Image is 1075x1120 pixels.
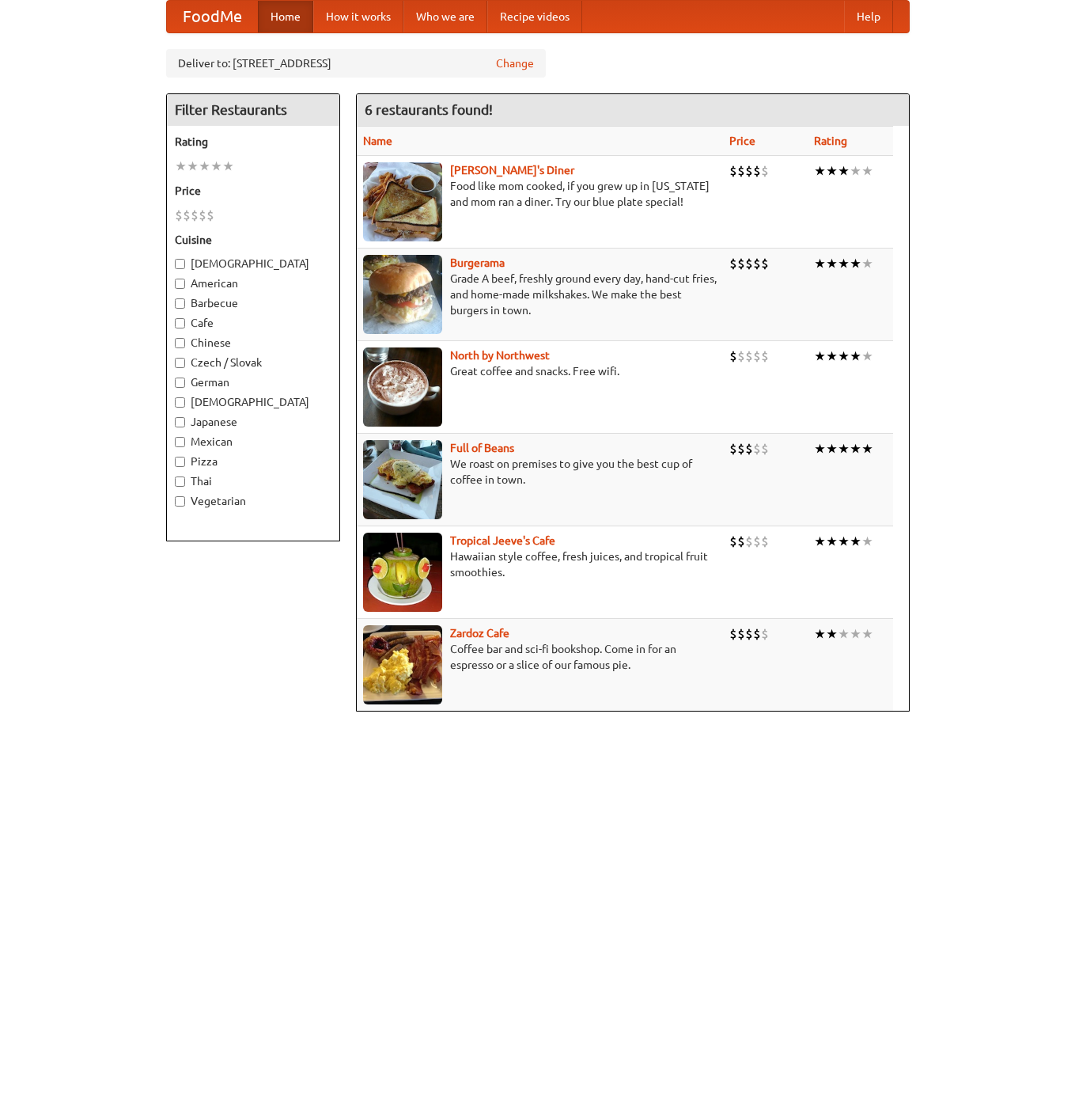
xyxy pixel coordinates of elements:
[450,164,574,177] a: [PERSON_NAME]'s Diner
[363,255,442,334] img: burgerama.jpg
[761,255,769,272] li: $
[175,434,331,450] label: Mexican
[258,1,313,32] a: Home
[175,315,331,331] label: Cafe
[850,440,861,457] li: ★
[363,178,717,210] p: Food like mom cooked, if you grew up in [US_STATE] and mom ran a diner. Try our blue plate special!
[814,255,826,272] li: ★
[826,255,838,272] li: ★
[175,295,331,311] label: Barbecue
[363,625,442,704] img: zardoz.jpg
[363,533,442,612] img: jeeves.jpg
[450,627,509,640] a: Zardoz Cafe
[850,625,861,643] li: ★
[729,625,737,643] li: $
[838,255,850,272] li: ★
[729,533,737,550] li: $
[175,414,331,430] label: Japanese
[850,255,861,272] li: ★
[363,641,717,673] p: Coffee bar and sci-fi bookshop. Come in for an espresso or a slice of our famous pie.
[175,417,185,427] input: Japanese
[175,232,331,248] h5: Cuisine
[167,1,258,32] a: FoodMe
[814,440,826,457] li: ★
[737,255,745,272] li: $
[838,440,850,457] li: ★
[166,49,546,78] div: Deliver to: [STREET_ADDRESS]
[175,318,185,328] input: Cafe
[737,162,745,180] li: $
[450,349,550,362] b: North by Northwest
[745,255,753,272] li: $
[745,533,753,550] li: $
[175,374,331,390] label: German
[814,533,826,550] li: ★
[175,259,185,269] input: [DEMOGRAPHIC_DATA]
[175,394,331,410] label: [DEMOGRAPHIC_DATA]
[175,493,331,509] label: Vegetarian
[222,158,234,175] li: ★
[838,533,850,550] li: ★
[175,134,331,150] h5: Rating
[861,440,873,457] li: ★
[199,207,206,224] li: $
[729,255,737,272] li: $
[450,534,555,547] b: Tropical Jeeve's Cafe
[745,625,753,643] li: $
[363,347,442,427] img: north.jpg
[175,355,331,370] label: Czech / Slovak
[737,440,745,457] li: $
[175,397,185,408] input: [DEMOGRAPHIC_DATA]
[753,347,761,365] li: $
[167,94,339,126] h4: Filter Restaurants
[737,625,745,643] li: $
[187,158,199,175] li: ★
[175,207,183,224] li: $
[761,162,769,180] li: $
[175,298,185,309] input: Barbecue
[861,255,873,272] li: ★
[175,279,185,289] input: American
[761,440,769,457] li: $
[403,1,487,32] a: Who we are
[365,102,493,117] ng-pluralize: 6 restaurants found!
[761,625,769,643] li: $
[175,358,185,368] input: Czech / Slovak
[814,625,826,643] li: ★
[363,549,717,580] p: Hawaiian style coffee, fresh juices, and tropical fruit smoothies.
[861,162,873,180] li: ★
[761,533,769,550] li: $
[729,347,737,365] li: $
[838,625,850,643] li: ★
[838,347,850,365] li: ★
[861,347,873,365] li: ★
[175,338,185,348] input: Chinese
[175,378,185,388] input: German
[175,275,331,291] label: American
[826,162,838,180] li: ★
[814,347,826,365] li: ★
[761,347,769,365] li: $
[175,457,185,467] input: Pizza
[838,162,850,180] li: ★
[826,440,838,457] li: ★
[729,162,737,180] li: $
[487,1,582,32] a: Recipe videos
[745,347,753,365] li: $
[814,135,847,147] a: Rating
[729,135,755,147] a: Price
[826,347,838,365] li: ★
[175,183,331,199] h5: Price
[175,158,187,175] li: ★
[175,256,331,271] label: [DEMOGRAPHIC_DATA]
[210,158,222,175] li: ★
[850,162,861,180] li: ★
[753,255,761,272] li: $
[206,207,214,224] li: $
[861,533,873,550] li: ★
[745,440,753,457] li: $
[861,625,873,643] li: ★
[753,440,761,457] li: $
[826,533,838,550] li: ★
